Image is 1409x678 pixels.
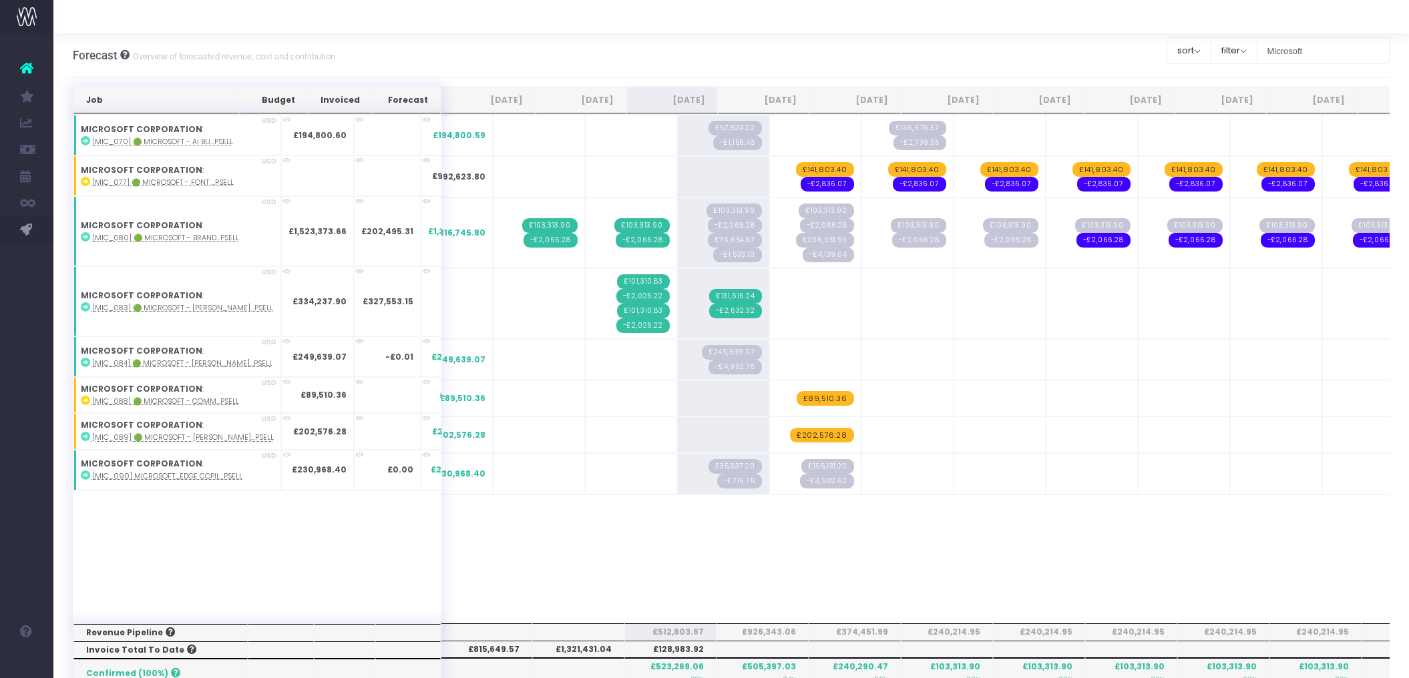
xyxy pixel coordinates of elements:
[708,233,762,248] span: Streamtime Draft Invoice: null – [MIC_080] 🟢 Microsoft - Brand Retainer FY26 - Brand - Upsell - 1
[1177,623,1269,641] th: £240,214.95
[796,162,854,177] span: wayahead Revenue Forecast Item
[262,378,276,388] span: USD
[428,226,485,238] span: £1,316,745.80
[444,87,536,113] th: Jul 25: activate to sort column ascending
[73,87,240,113] th: Job: activate to sort column ascending
[73,377,281,413] td: :
[81,345,202,356] strong: MICROSOFT CORPORATION
[240,87,308,113] th: Budget
[888,162,946,177] span: wayahead Revenue Forecast Item
[713,135,762,150] span: Streamtime Draft Invoice: null – [MIC_070] 🟢 Microsoft - AI Business Solutions VI - Brand - Upsell
[801,177,854,192] span: wayahead Cost Forecast Item
[92,432,274,442] abbr: [MIC_089] 🟢 Microsoft - Rolling Thunder - Retainer - Brand - Upsell
[800,474,854,488] span: Streamtime Draft Invoice: null – [MIC_090] Microsoft_Edge Copilot Mode Launch Video_Campaign_Upsell
[81,220,202,231] strong: MICROSOFT CORPORATION
[262,267,276,277] span: USD
[536,87,627,113] th: Aug 25: activate to sort column ascending
[891,218,946,233] span: Streamtime Draft Invoice: null – [MIC_080] 🟢 Microsoft - Brand Retainer FY26 - Brand - Upsell - 5
[532,641,624,658] th: £1,321,431.04
[800,218,854,233] span: Streamtime Draft Invoice: null – [MIC_080] 🟢 Microsoft - Brand Retainer FY26 - Brand - Upsell
[292,464,347,475] strong: £230,968.40
[893,177,946,192] span: wayahead Cost Forecast Item
[624,641,717,658] th: £128,983.92
[709,360,762,374] span: Streamtime Draft Invoice: null – [MIC_084] 🟢 Microsoft - Rolling Thunder Templates & Guidelines -...
[1261,233,1315,248] span: wayahead Cost Forecast Item
[73,450,281,490] td: :
[893,135,946,150] span: Streamtime Draft Invoice: null – [MIC_070] 🟢 Microsoft - AI Business Solutions VI - Brand - Upsell
[92,178,234,188] abbr: [MIC_077] 🟢 Microsoft - Font X - Brand - Upsell
[262,115,276,125] span: USD
[73,641,248,659] th: Invoice Total To Date
[1072,162,1131,177] span: wayahead Revenue Forecast Item
[1257,37,1390,64] input: Search...
[432,171,485,183] span: £992,623.80
[92,137,233,147] abbr: [MIC_070] 🟢 Microsoft - AI Business Solutions VI - Brand - Upsell
[984,233,1038,248] span: Streamtime Draft Invoice: null – [MIC_080] 🟢 Microsoft - Brand Retainer FY26 - Brand - Upsell
[433,129,485,141] span: £194,800.59
[308,87,373,113] th: Invoiced
[889,121,946,135] span: Streamtime Draft Invoice: null – [MIC_070] 🟢 Microsoft - AI Business Solutions VI - Brand - Upsel...
[1165,162,1223,177] span: wayahead Revenue Forecast Item
[707,204,762,218] span: Streamtime Draft Invoice: null – [MIC_080] 🟢 Microsoft - Brand Retainer FY26 - Brand - Upsell - 3
[709,459,762,474] span: Streamtime Draft Invoice: null – [MIC_090] Microsoft_Edge Copilot Mode Launch Video_Campaign_Upse...
[92,396,239,406] abbr: [MIC_088] 🟢 Microsoft - Commercial RFQ - Brand - Upsell
[1167,37,1211,64] button: sort
[614,218,670,233] span: Streamtime Invoice: 2455 – [MIC_080] 🟢 Microsoft - Brand Retainer FY26 - Brand - Upsell - 2
[709,121,762,135] span: Streamtime Draft Invoice: null – [MIC_070] 🟢 Microsoft - AI Business Solutions VI - Brand - Upsel...
[262,450,276,460] span: USD
[431,468,485,480] span: £230,968.40
[1084,87,1175,113] th: Feb 26: activate to sort column ascending
[73,196,281,266] td: :
[1211,37,1257,64] button: filter
[524,233,578,248] span: Streamtime Invoice: 2425 – [MIC_080] 🟢 Microsoft - Brand Retainer FY26 - Brand - Upsell
[1077,177,1131,192] span: wayahead Cost Forecast Item
[1259,218,1315,233] span: Streamtime Draft Invoice: null – [MIC_080] 🟢 Microsoft - Brand Retainer FY26 - Brand - Upsell - 4
[92,233,239,243] abbr: [MIC_080] 🟢 Microsoft - Brand Retainer FY26 - Brand - Upsell
[616,318,670,333] span: Streamtime Invoice: 2460 – [MIC_083] 🟢 Microsoft - Rolling Thunder Approaches & Sizzles - Brand -...
[373,87,441,113] th: Forecast
[617,304,670,318] span: Streamtime Invoice: 2458 – [MIC_083] 🟢 Microsoft - Rolling Thunder Approaches & Sizzles - Brand -...
[293,426,347,437] strong: £202,576.28
[432,170,485,182] span: £992,623.80
[81,290,202,301] strong: MICROSOFT CORPORATION
[809,87,901,113] th: Nov 25: activate to sort column ascending
[1169,177,1223,192] span: wayahead Cost Forecast Item
[73,624,248,641] th: Revenue Pipeline
[92,358,272,368] abbr: [MIC_084] 🟢 Microsoft - Rolling Thunder Templates & Guidelines - Brand - Upsell
[1354,177,1407,192] span: wayahead Cost Forecast Item
[709,289,762,304] span: Streamtime Invoice: 2472 – [MIC_083] 🟢 Microsoft - Rolling Thunder Approaches & Sizzles - Brand -...
[81,164,202,176] strong: MICROSOFT CORPORATION
[983,218,1038,233] span: Streamtime Draft Invoice: null – [MIC_080] 🟢 Microsoft - Brand Retainer FY26 - Brand - Upsell - 1
[432,426,485,438] span: £202,576.28
[901,623,993,641] th: £240,214.95
[431,464,485,476] span: £230,968.40
[1349,162,1407,177] span: wayahead Revenue Forecast Item
[799,204,854,218] span: Streamtime Draft Invoice: null – [MIC_080] 🟢 Microsoft - Brand Retainer FY26 - Brand - Upsell - 4
[1261,177,1315,192] span: wayahead Cost Forecast Item
[980,162,1038,177] span: wayahead Revenue Forecast Item
[702,345,762,360] span: Streamtime Draft Invoice: null – [MIC_084] 🟢 Microsoft - Rolling Thunder Templates & Guidelines -...
[81,458,202,469] strong: MICROSOFT CORPORATION
[428,227,485,239] span: £1,316,745.80
[1353,233,1407,248] span: wayahead Cost Forecast Item
[717,623,809,641] th: £926,343.06
[1169,233,1223,248] span: wayahead Cost Forecast Item
[361,226,413,237] strong: £202,495.31
[709,304,762,318] span: Streamtime Invoice: 2473 – [MIC_083] 🟢 Microsoft - Rolling Thunder Approaches & Sizzles - Brand -...
[81,383,202,394] strong: MICROSOFT CORPORATION
[708,218,762,233] span: Streamtime Draft Invoice: null – [MIC_080] 🟢 Microsoft - Brand Retainer FY26 - Brand - Upsell
[73,115,281,155] td: :
[803,248,854,262] span: Streamtime Draft Invoice: null – [MIC_080] 🟢 Microsoft - Brand Retainer FY26 - Brand - Upsell
[993,623,1085,641] th: £240,214.95
[262,197,276,207] span: USD
[1076,233,1131,248] span: wayahead Cost Forecast Item
[292,351,347,362] strong: £249,639.07
[17,651,37,671] img: images/default_profile_image.png
[1352,218,1407,233] span: Streamtime Draft Invoice: null – [MIC_080] 🟢 Microsoft - Brand Retainer FY26 - Brand - Upsell - 5
[717,474,762,488] span: Streamtime Draft Invoice: null – [MIC_090] Microsoft_Edge Copilot Mode Launch Video_Campaign_Upsell
[73,266,281,336] td: :
[262,414,276,424] span: USD
[1269,623,1362,641] th: £240,214.95
[718,87,809,113] th: Oct 25: activate to sort column ascending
